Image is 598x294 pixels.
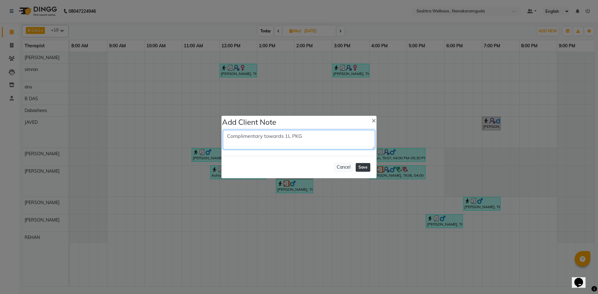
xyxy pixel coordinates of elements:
[334,162,353,172] button: Cancel
[356,163,370,172] button: Save
[372,115,376,125] span: ×
[367,111,381,129] button: Close
[572,269,592,288] iframe: chat widget
[222,116,276,128] h4: Add Client Note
